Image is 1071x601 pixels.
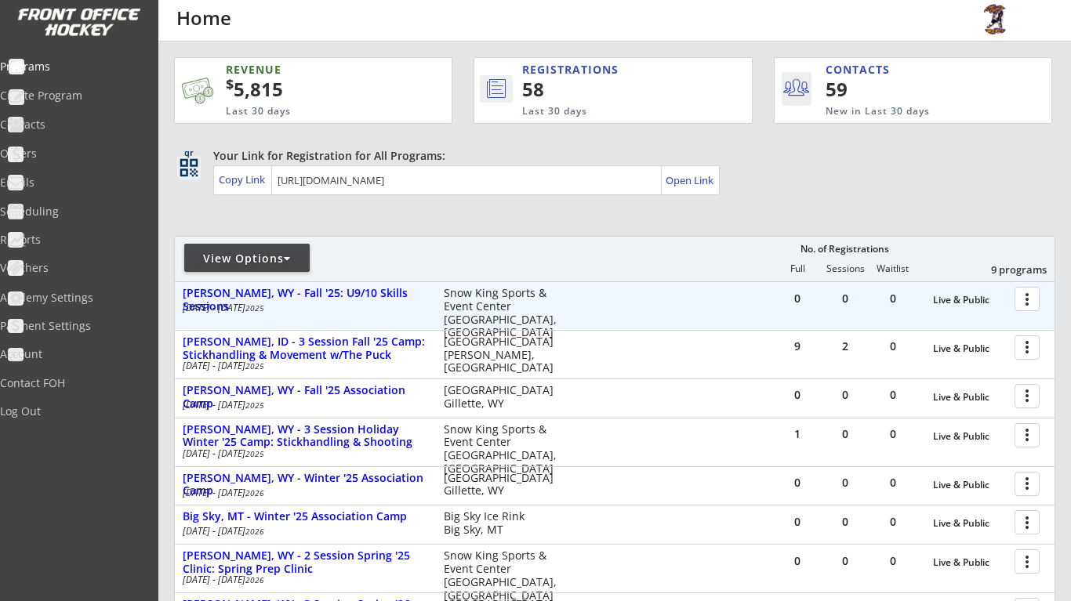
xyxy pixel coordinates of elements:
[226,76,402,103] div: 5,815
[774,263,821,274] div: Full
[933,557,1007,568] div: Live & Public
[1015,384,1040,408] button: more_vert
[219,172,268,186] div: Copy Link
[774,477,821,488] div: 0
[183,549,427,576] div: [PERSON_NAME], WY - 2 Session Spring '25 Clinic: Spring Prep Clinic
[774,556,821,567] div: 0
[870,341,917,352] div: 0
[965,262,1047,277] div: 9 programs
[226,74,234,93] sup: $
[822,341,869,352] div: 2
[666,174,715,187] div: Open Link
[774,516,821,527] div: 0
[822,263,869,274] div: Sessions
[774,429,821,440] div: 1
[822,389,869,400] div: 0
[822,429,869,440] div: 0
[1015,335,1040,360] button: more_vert
[822,516,869,527] div: 0
[870,477,917,488] div: 0
[183,472,427,498] div: [PERSON_NAME], WY - Winter '25 Association Camp
[826,105,978,118] div: New in Last 30 days
[245,487,264,498] em: 2026
[1015,549,1040,574] button: more_vert
[183,488,423,498] div: [DATE] - [DATE]
[522,105,687,118] div: Last 30 days
[179,148,198,158] div: qr
[183,510,427,523] div: Big Sky, MT - Winter '25 Association Camp
[870,516,917,527] div: 0
[1015,287,1040,311] button: more_vert
[213,148,1007,164] div: Your Link for Registration for All Programs:
[444,510,567,537] div: Big Sky Ice Rink Big Sky, MT
[245,574,264,585] em: 2026
[869,263,916,274] div: Waitlist
[183,575,423,585] div: [DATE] - [DATE]
[444,335,567,375] div: [GEOGRAPHIC_DATA] [PERSON_NAME], [GEOGRAPHIC_DATA]
[183,527,423,536] div: [DATE] - [DATE]
[822,477,869,488] div: 0
[933,518,1007,529] div: Live & Public
[774,389,821,400] div: 0
[245,360,264,371] em: 2025
[870,556,917,567] div: 0
[1015,510,1040,534] button: more_vert
[870,429,917,440] div: 0
[183,400,423,410] div: [DATE] - [DATE]
[183,423,427,450] div: [PERSON_NAME], WY - 3 Session Holiday Winter '25 Camp: Stickhandling & Shooting
[183,384,427,411] div: [PERSON_NAME], WY - Fall '25 Association Camp
[870,389,917,400] div: 0
[183,335,427,362] div: [PERSON_NAME], ID - 3 Session Fall '25 Camp: Stickhandling & Movement w/The Puck
[183,303,423,313] div: [DATE] - [DATE]
[1015,472,1040,496] button: more_vert
[444,472,567,498] div: [GEOGRAPHIC_DATA] Gillette, WY
[933,343,1007,354] div: Live & Public
[184,251,310,266] div: View Options
[183,449,423,458] div: [DATE] - [DATE]
[245,526,264,537] em: 2026
[870,293,917,304] div: 0
[774,293,821,304] div: 0
[183,287,427,313] div: [PERSON_NAME], WY - Fall '25: U9/10 Skills Sessions
[826,76,922,103] div: 59
[226,105,382,118] div: Last 30 days
[245,302,264,313] em: 2025
[245,448,264,459] em: 2025
[1015,423,1040,447] button: more_vert
[444,423,567,476] div: Snow King Sports & Event Center [GEOGRAPHIC_DATA], [GEOGRAPHIC_DATA]
[933,392,1007,403] div: Live & Public
[226,62,382,78] div: REVENUE
[183,361,423,371] div: [DATE] - [DATE]
[933,431,1007,442] div: Live & Public
[177,156,201,179] button: qr_code
[666,169,715,191] a: Open Link
[522,76,699,103] div: 58
[822,556,869,567] div: 0
[444,287,567,339] div: Snow King Sports & Event Center [GEOGRAPHIC_DATA], [GEOGRAPHIC_DATA]
[774,341,821,352] div: 9
[796,244,893,255] div: No. of Registrations
[522,62,683,78] div: REGISTRATIONS
[933,480,1007,491] div: Live & Public
[933,295,1007,306] div: Live & Public
[822,293,869,304] div: 0
[826,62,897,78] div: CONTACTS
[444,384,567,411] div: [GEOGRAPHIC_DATA] Gillette, WY
[245,400,264,411] em: 2025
